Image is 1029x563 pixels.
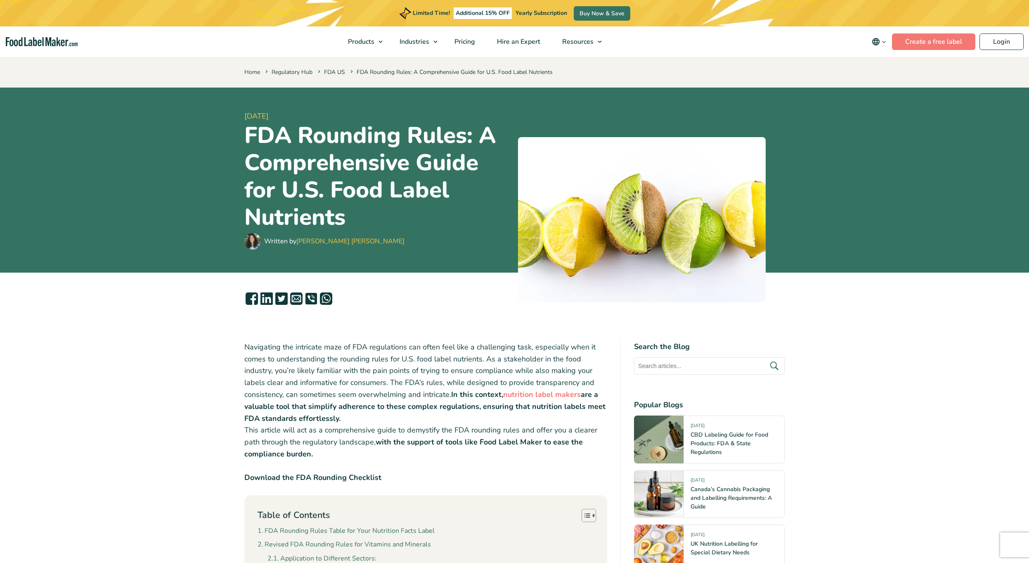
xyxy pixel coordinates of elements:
[452,37,476,46] span: Pricing
[634,399,785,411] h4: Popular Blogs
[258,509,330,522] p: Table of Contents
[575,508,594,523] a: Toggle Table of Content
[979,33,1024,50] a: Login
[516,9,567,17] span: Yearly Subscription
[337,26,387,57] a: Products
[264,236,405,246] div: Written by
[272,68,312,76] a: Regulatory Hub
[444,26,484,57] a: Pricing
[244,233,261,249] img: Maria Abi Hanna - Food Label Maker
[345,37,375,46] span: Products
[634,357,785,375] input: Search articles...
[244,437,583,459] strong: with the support of tools like Food Label Maker to ease the compliance burden.
[691,431,768,456] a: CBD Labeling Guide for Food Products: FDA & State Regulations
[244,68,260,76] a: Home
[503,390,581,399] a: nutrition label makers
[244,111,511,122] span: [DATE]
[244,390,606,423] strong: are a valuable tool that simplify adherence to these complex regulations, ensuring that nutrition...
[258,539,431,550] a: Revised FDA Rounding Rules for Vitamins and Minerals
[551,26,606,57] a: Resources
[244,473,381,482] strong: Download the FDA Rounding Checklist
[560,37,594,46] span: Resources
[413,9,450,17] span: Limited Time!
[892,33,975,50] a: Create a free label
[324,68,345,76] a: FDA US
[451,390,503,399] strong: In this context,
[691,477,705,487] span: [DATE]
[454,7,512,19] span: Additional 15% OFF
[296,237,405,246] a: [PERSON_NAME] [PERSON_NAME]
[349,68,553,76] span: FDA Rounding Rules: A Comprehensive Guide for U.S. Food Label Nutrients
[691,532,705,541] span: [DATE]
[397,37,430,46] span: Industries
[574,6,630,21] a: Buy Now & Save
[691,485,772,511] a: Canada’s Cannabis Packaging and Labelling Requirements: A Guide
[691,423,705,432] span: [DATE]
[634,341,785,352] h4: Search the Blog
[486,26,549,57] a: Hire an Expert
[389,26,442,57] a: Industries
[244,122,511,231] h1: FDA Rounding Rules: A Comprehensive Guide for U.S. Food Label Nutrients
[494,37,541,46] span: Hire an Expert
[258,526,435,537] a: FDA Rounding Rules Table for Your Nutrition Facts Label
[691,540,758,556] a: UK Nutrition Labelling for Special Dietary Needs
[244,341,608,460] p: Navigating the intricate maze of FDA regulations can often feel like a challenging task, especial...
